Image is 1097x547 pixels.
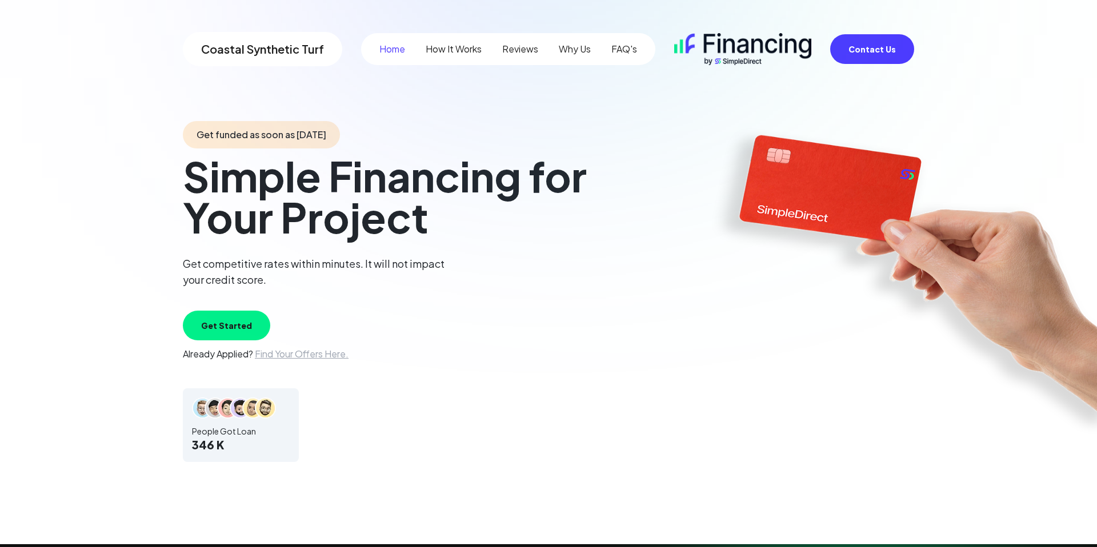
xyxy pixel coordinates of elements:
[255,348,349,360] a: Find Your Offers Here.
[611,42,637,56] a: FAQ's
[559,42,591,56] a: Why Us
[674,33,811,65] img: logo
[183,256,459,288] p: Get competitive rates within minutes. It will not impact your credit score.
[192,397,276,419] img: avatars
[830,34,914,64] button: Contact Us
[379,42,405,56] a: Home
[426,42,482,56] a: How It Works
[192,437,276,453] span: 346 K
[183,32,342,66] a: Coastal Synthetic Turf
[183,347,459,361] p: Already Applied?
[192,425,276,437] span: People Got Loan
[183,155,604,238] h1: Simple Financing for Your Project
[183,121,340,148] span: Get funded as soon as [DATE]
[183,311,270,340] button: Get Started
[201,41,324,57] span: Coastal Synthetic Turf
[502,42,538,56] a: Reviews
